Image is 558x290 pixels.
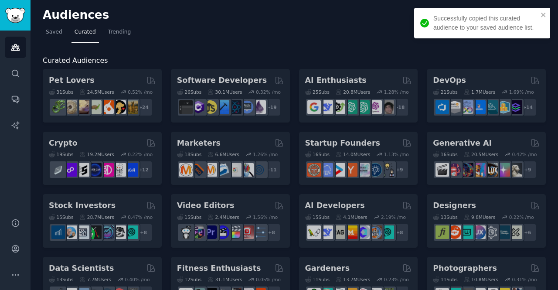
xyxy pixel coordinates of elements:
[541,11,547,18] button: close
[71,25,99,43] a: Curated
[43,8,475,22] h2: Audiences
[43,55,108,66] span: Curated Audiences
[46,28,62,36] span: Saved
[75,28,96,36] span: Curated
[105,25,134,43] a: Trending
[433,14,538,32] div: Successfully copied this curated audience to your saved audience list.
[43,25,65,43] a: Saved
[5,8,25,23] img: GummySearch logo
[108,28,131,36] span: Trending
